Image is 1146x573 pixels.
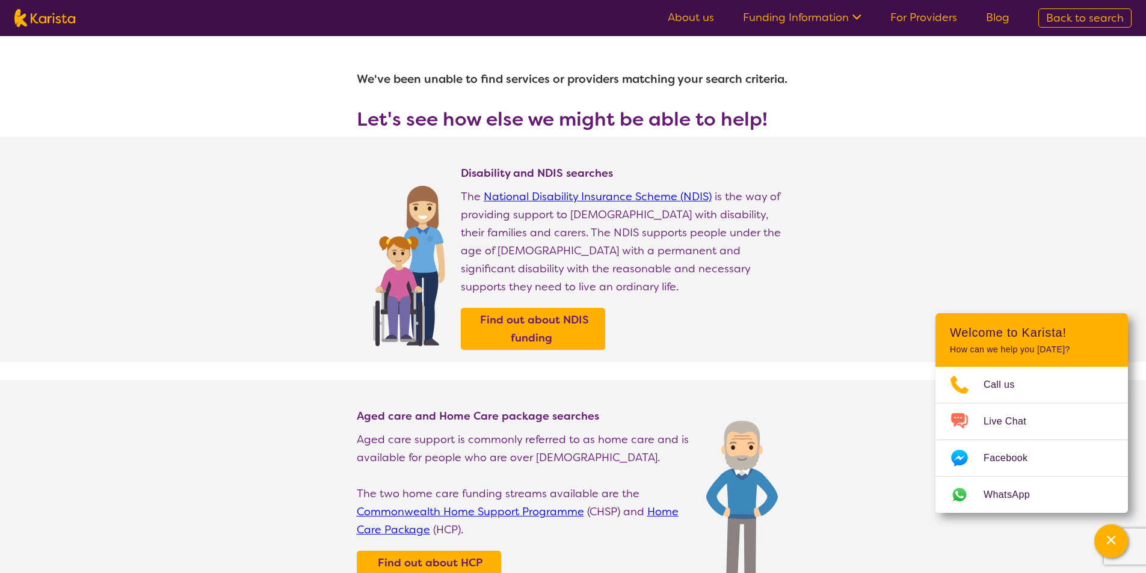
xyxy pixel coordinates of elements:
span: Live Chat [984,412,1041,431]
span: WhatsApp [984,486,1044,504]
h1: We've been unable to find services or providers matching your search criteria. [357,65,790,94]
p: The is the way of providing support to [DEMOGRAPHIC_DATA] with disability, their families and car... [461,188,790,296]
a: Back to search [1038,8,1132,28]
button: Channel Menu [1094,524,1128,558]
h2: Welcome to Karista! [950,325,1114,340]
a: Find out about NDIS funding [464,311,602,347]
h3: Let's see how else we might be able to help! [357,108,790,130]
ul: Choose channel [935,367,1128,513]
a: For Providers [890,10,957,25]
img: Find NDIS and Disability services and providers [369,178,449,346]
a: Funding Information [743,10,861,25]
a: National Disability Insurance Scheme (NDIS) [484,189,712,204]
span: Call us [984,376,1029,394]
div: Channel Menu [935,313,1128,513]
a: Commonwealth Home Support Programme [357,504,584,519]
span: Back to search [1046,11,1124,25]
a: Web link opens in a new tab. [935,477,1128,513]
p: Aged care support is commonly referred to as home care and is available for people who are over [... [357,431,694,467]
h4: Aged care and Home Care package searches [357,409,694,423]
p: The two home care funding streams available are the (CHSP) and (HCP). [357,485,694,539]
a: Blog [986,10,1009,25]
b: Find out about NDIS funding [480,313,589,345]
img: Karista logo [14,9,75,27]
a: About us [668,10,714,25]
p: How can we help you [DATE]? [950,345,1114,355]
h4: Disability and NDIS searches [461,166,790,180]
span: Facebook [984,449,1042,467]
